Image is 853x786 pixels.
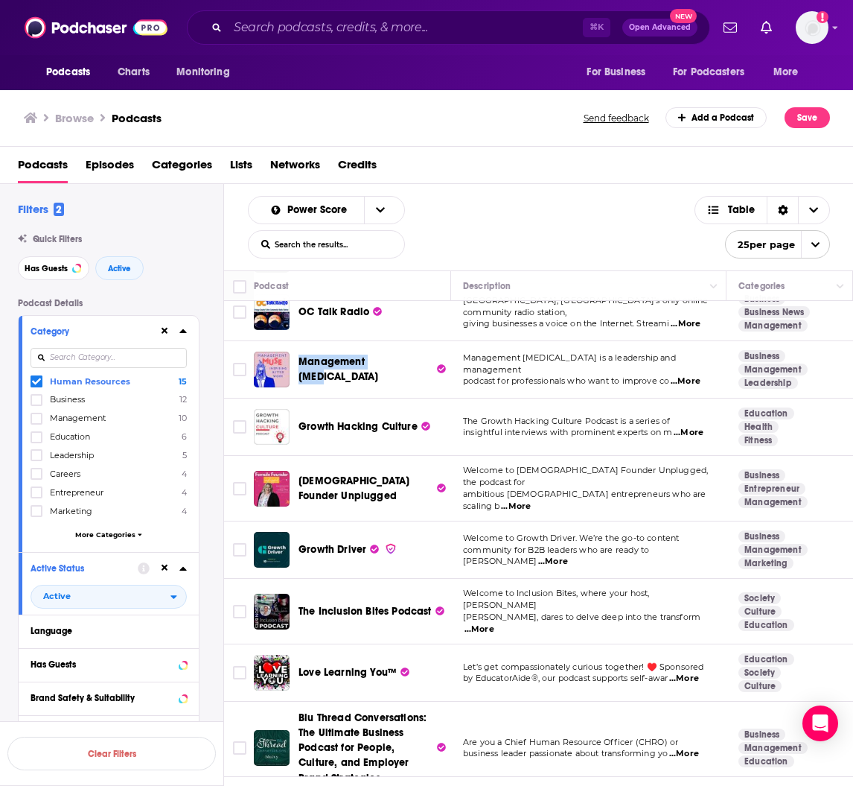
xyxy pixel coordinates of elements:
[538,556,568,568] span: ...More
[463,588,650,610] span: Welcome to Inclusion Bites, where your host, [PERSON_NAME]
[463,489,706,511] span: ambitious [DEMOGRAPHIC_DATA] entrepreneurs who are scaling b
[817,11,828,23] svg: Add a profile image
[254,294,290,330] img: OC Talk Radio
[25,13,167,42] img: Podchaser - Follow, Share and Rate Podcasts
[233,605,246,618] span: Toggle select row
[50,450,94,460] span: Leadership
[233,305,246,319] span: Toggle select row
[187,10,710,45] div: Search podcasts, credits, & more...
[796,11,828,44] button: Show profile menu
[230,153,252,183] a: Lists
[254,277,289,295] div: Podcast
[579,112,654,124] button: Send feedback
[738,364,808,375] a: Management
[755,15,778,40] a: Show notifications dropdown
[767,197,798,224] div: Sort Direction
[248,196,405,224] h2: Choose List sort
[95,256,144,280] button: Active
[738,377,798,389] a: Leadership
[463,295,709,317] span: [GEOGRAPHIC_DATA], [GEOGRAPHIC_DATA]'s only online community radio station,
[463,673,668,683] span: by EducatorAide®, our podcast supports self-awar
[166,58,249,86] button: open menu
[463,318,670,329] span: giving businesses a voice on the Internet. Streami
[463,375,669,386] span: podcast for professionals who want to improve co
[31,659,174,670] div: Has Guests
[258,205,365,215] button: open menu
[75,530,135,539] span: More Categories
[463,612,700,622] span: [PERSON_NAME], dares to delve deep into the transform
[738,680,782,692] a: Culture
[796,11,828,44] img: User Profile
[738,496,808,508] a: Management
[108,264,131,273] span: Active
[54,203,64,216] span: 2
[738,320,808,332] a: Management
[31,326,149,337] div: Category
[287,205,352,215] span: Power Score
[463,545,649,567] span: community for B2B leaders who are ready to [PERSON_NAME]
[663,58,766,86] button: open menu
[728,205,755,215] span: Table
[31,563,128,574] div: Active Status
[31,559,138,577] button: Active Status
[233,543,246,557] span: Toggle select row
[182,431,187,442] span: 6
[671,375,700,387] span: ...More
[298,711,446,785] a: Blu Thread Conversations: The Ultimate Business Podcast for People, Culture, and Employer Brand S...
[31,693,174,703] div: Brand Safety & Suitability
[298,475,409,502] span: [DEMOGRAPHIC_DATA] Founder Unplugged
[179,376,187,387] span: 15
[738,306,810,318] a: Business News
[298,420,418,433] span: Growth Hacking Culture
[738,421,779,433] a: Health
[738,653,794,665] a: Education
[298,305,382,320] a: OC Talk Radio
[463,352,676,375] span: Management [MEDICAL_DATA] is a leadership and management
[31,621,187,640] button: Language
[50,487,103,498] span: Entrepreneur
[694,196,831,224] h2: Choose View
[50,506,92,516] span: Marketing
[233,363,246,376] span: Toggle select row
[31,688,187,707] button: Brand Safety & Suitability
[738,619,794,631] a: Education
[738,755,794,767] a: Education
[31,585,187,609] button: open menu
[338,153,377,183] span: Credits
[831,278,849,296] button: Column Actions
[50,431,90,442] span: Education
[254,409,290,445] img: Growth Hacking Culture
[118,62,150,83] span: Charts
[254,730,290,766] img: Blu Thread Conversations: The Ultimate Business Podcast for People, Culture, and Employer Brand S...
[622,19,697,37] button: Open AdvancedNew
[587,62,645,83] span: For Business
[576,58,664,86] button: open menu
[773,62,799,83] span: More
[464,624,494,636] span: ...More
[726,233,795,256] span: 25 per page
[725,230,830,259] button: open menu
[31,626,177,636] div: Language
[86,153,134,183] a: Episodes
[738,530,785,542] a: Business
[298,355,378,383] span: Management [MEDICAL_DATA]
[50,394,85,405] span: Business
[785,107,830,128] button: Save
[254,532,290,568] img: Growth Driver
[182,487,187,498] span: 4
[738,729,785,741] a: Business
[254,655,290,691] a: Love Learning You™
[738,667,781,679] a: Society
[152,153,212,183] a: Categories
[738,408,794,419] a: Education
[233,420,246,434] span: Toggle select row
[179,413,187,423] span: 10
[31,348,187,368] input: Search Category...
[298,305,369,318] span: OC Talk Radio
